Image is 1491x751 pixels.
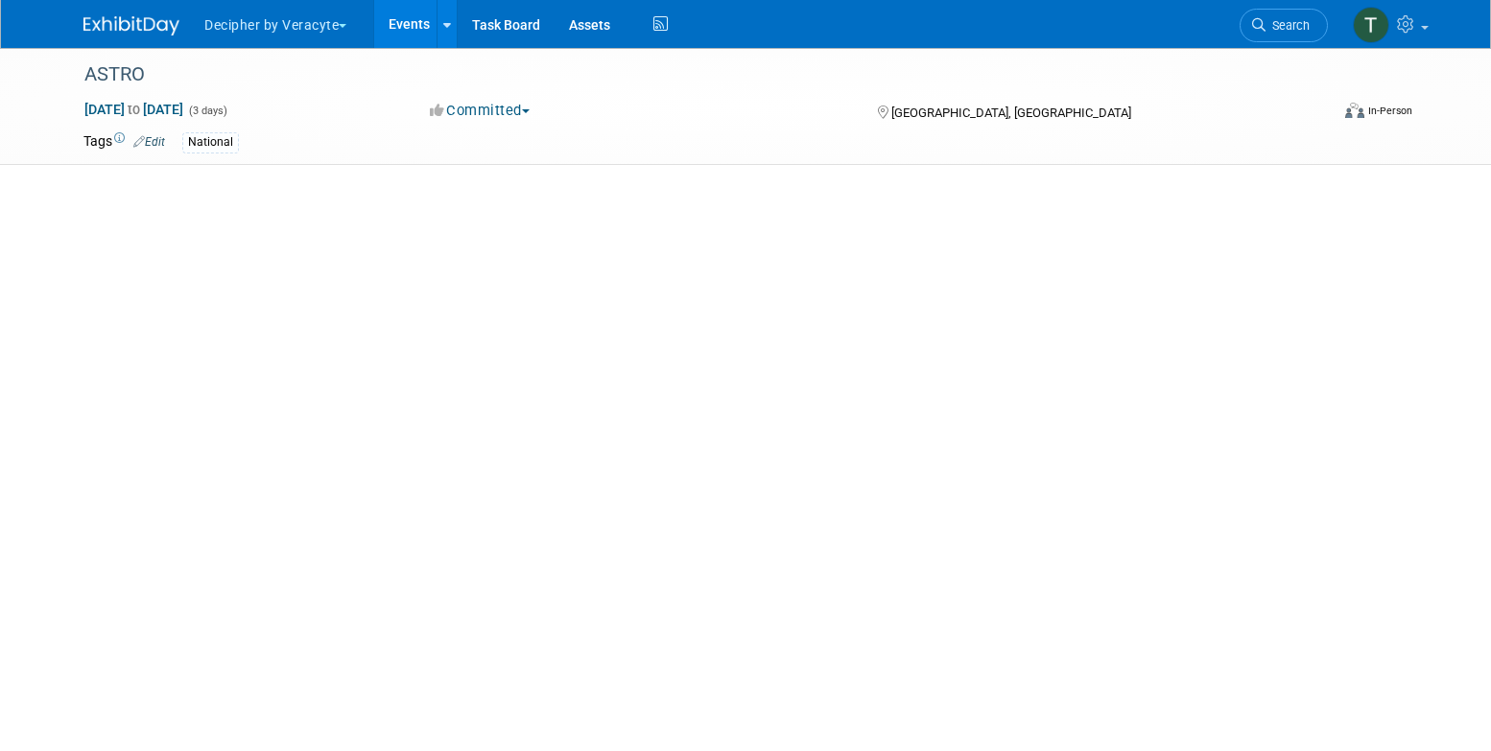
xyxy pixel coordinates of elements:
[187,105,227,117] span: (3 days)
[83,101,184,118] span: [DATE] [DATE]
[423,101,537,121] button: Committed
[1240,9,1328,42] a: Search
[1215,100,1412,129] div: Event Format
[1353,7,1389,43] img: Tony Alvarado
[83,16,179,35] img: ExhibitDay
[1266,18,1310,33] span: Search
[891,106,1131,120] span: [GEOGRAPHIC_DATA], [GEOGRAPHIC_DATA]
[182,132,239,153] div: National
[125,102,143,117] span: to
[133,135,165,149] a: Edit
[78,58,1299,92] div: ASTRO
[1367,104,1412,118] div: In-Person
[83,131,165,153] td: Tags
[1345,103,1364,118] img: Format-Inperson.png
